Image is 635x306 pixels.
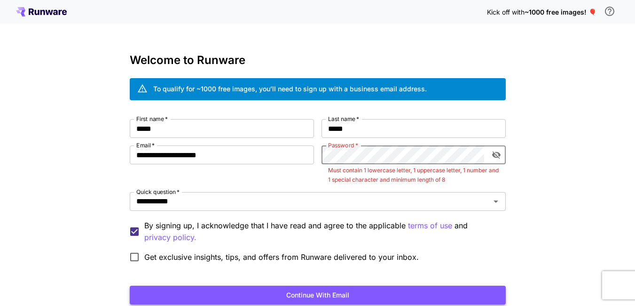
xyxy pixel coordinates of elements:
p: By signing up, I acknowledge that I have read and agree to the applicable and [144,220,498,243]
div: To qualify for ~1000 free images, you’ll need to sign up with a business email address. [153,84,427,94]
button: Continue with email [130,286,506,305]
button: In order to qualify for free credit, you need to sign up with a business email address and click ... [600,2,619,21]
button: By signing up, I acknowledge that I have read and agree to the applicable terms of use and [144,232,196,243]
button: Open [489,195,502,208]
p: Must contain 1 lowercase letter, 1 uppercase letter, 1 number and 1 special character and minimum... [328,166,499,185]
span: Get exclusive insights, tips, and offers from Runware delivered to your inbox. [144,251,419,263]
h3: Welcome to Runware [130,54,506,67]
label: Last name [328,115,359,123]
p: privacy policy. [144,232,196,243]
label: Quick question [136,188,180,196]
span: ~1000 free images! 🎈 [525,8,596,16]
label: Email [136,141,155,149]
label: Password [328,141,358,149]
button: toggle password visibility [488,146,505,163]
p: terms of use [408,220,452,232]
button: By signing up, I acknowledge that I have read and agree to the applicable and privacy policy. [408,220,452,232]
label: First name [136,115,168,123]
span: Kick off with [487,8,525,16]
